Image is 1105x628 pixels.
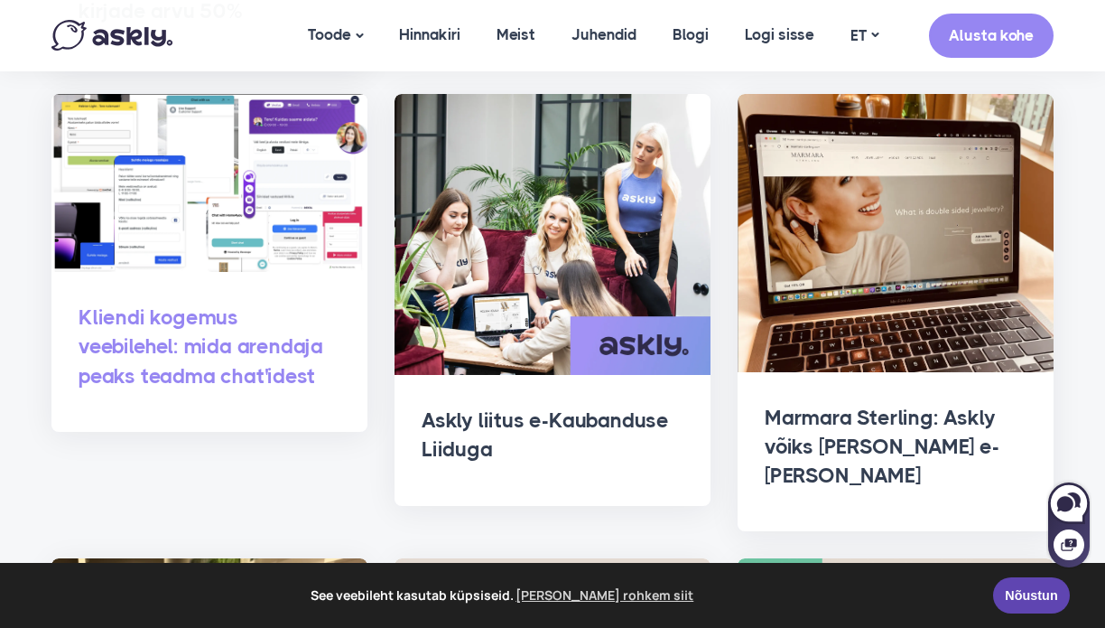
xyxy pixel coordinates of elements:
[993,577,1070,614] a: Nõustun
[26,582,980,609] span: See veebileht kasutab küpsiseid.
[832,23,896,49] a: ET
[79,305,323,388] a: Kliendi kogemus veebilehel: mida arendaja peaks teadma chat'idest
[929,14,1054,58] a: Alusta kohe
[422,408,669,462] a: Askly liitus e-Kaubanduse Liiduga
[765,406,999,488] a: Marmara Sterling: Askly võiks [PERSON_NAME] e-[PERSON_NAME]
[1046,479,1091,569] iframe: Askly chat
[514,582,697,609] a: learn more about cookies
[51,20,172,51] img: Askly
